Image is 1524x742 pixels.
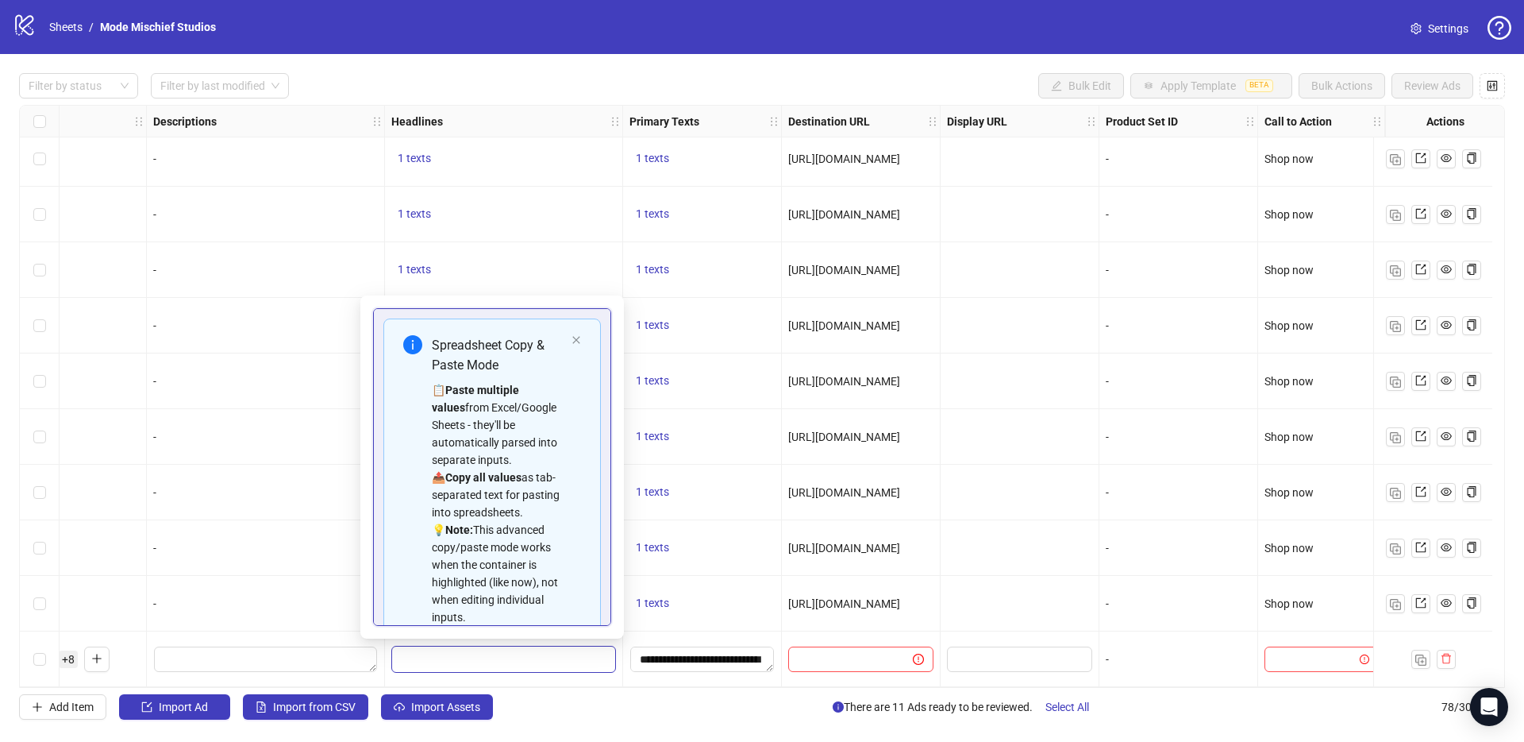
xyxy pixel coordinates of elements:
button: Select All [1033,694,1102,720]
div: Resize Display URL column [1095,106,1099,137]
span: Import Assets [411,701,480,713]
button: Apply TemplateBETA [1130,73,1292,99]
button: Duplicate [1386,372,1405,391]
button: 1 texts [629,316,675,335]
span: export [1415,486,1426,497]
button: 1 texts [629,483,675,502]
strong: Actions [1426,113,1464,130]
button: Add Item [19,694,106,720]
span: - [153,264,156,276]
div: Edit values [391,646,616,673]
span: holder [938,116,949,127]
span: 78 / 300 items [1441,698,1505,716]
span: holder [1256,116,1267,127]
div: Select row 70 [20,187,60,242]
span: exclamation-circle [1360,655,1369,664]
strong: Note: [445,524,473,536]
span: exclamation-circle [913,654,924,665]
span: plus [32,701,43,713]
span: - [153,486,156,499]
span: holder [1086,116,1097,127]
span: 1 texts [636,541,669,554]
span: - [153,542,156,555]
button: Duplicate [1386,427,1405,446]
span: 1 texts [398,152,431,164]
div: Select row 72 [20,298,60,354]
span: export [1415,542,1426,553]
span: 1 texts [636,152,669,164]
div: - [1106,651,1251,668]
span: holder [779,116,791,127]
span: 1 texts [636,263,669,276]
div: Select row 77 [20,576,60,632]
div: Select row 76 [20,520,60,576]
span: copy [1466,264,1477,275]
span: export [1415,153,1426,164]
img: Duplicate [1390,154,1401,165]
span: holder [1372,116,1383,127]
strong: Display URL [947,113,1007,130]
span: holder [621,116,632,127]
button: Duplicate [1386,594,1405,613]
button: 1 texts [629,427,675,446]
div: Spreadsheet Copy & Paste Mode [432,335,565,375]
span: info-circle [833,701,844,713]
button: Duplicate [1386,539,1405,558]
img: Duplicate [1390,488,1401,499]
img: Duplicate [1390,599,1401,610]
strong: Descriptions [153,113,217,130]
span: Settings [1428,20,1468,37]
span: cloud-upload [394,701,405,713]
strong: Copy all values [445,471,521,484]
span: eye [1441,597,1452,609]
span: There are 11 Ads ready to be reviewed. [833,694,1102,720]
div: Select row 73 [20,354,60,409]
span: holder [133,116,144,127]
span: - [153,153,156,165]
span: 1 texts [398,263,431,276]
span: - [153,431,156,443]
span: 1 texts [398,207,431,220]
div: - [1106,150,1251,168]
span: copy [1466,153,1477,164]
span: holder [371,116,383,127]
div: Select row 69 [20,131,60,187]
div: Select row 75 [20,465,60,520]
a: Mode Mischief Studios [97,18,219,36]
div: - [1106,317,1251,334]
span: Shop now [1264,264,1314,276]
span: Shop now [1264,486,1314,499]
span: [URL][DOMAIN_NAME] [788,486,900,499]
button: 1 texts [391,205,437,224]
button: Duplicate [1386,316,1405,335]
button: Configure table settings [1480,73,1505,99]
button: Bulk Actions [1299,73,1385,99]
div: - [1106,261,1251,279]
div: Edit values [629,646,775,673]
button: 1 texts [629,205,675,224]
img: Duplicate [1415,655,1426,666]
span: Shop now [1264,208,1314,221]
span: copy [1466,375,1477,386]
div: - [1106,206,1251,223]
span: 1 texts [636,374,669,387]
div: Resize Primary Texts column [777,106,781,137]
div: Resize Descriptions column [380,106,384,137]
span: eye [1441,319,1452,330]
div: Resize Assets column [142,106,146,137]
span: holder [927,116,938,127]
div: Multi-input container - paste or copy values [373,308,611,626]
div: - [1106,484,1251,501]
div: - [1106,539,1251,557]
span: holder [144,116,156,127]
span: + 8 [59,651,78,668]
span: holder [1383,116,1394,127]
div: - [1106,428,1251,446]
a: Settings [1398,16,1481,41]
span: copy [1466,597,1477,609]
img: Duplicate [1390,543,1401,555]
div: Resize Destination URL column [936,106,940,137]
button: 1 texts [391,149,437,168]
span: [URL][DOMAIN_NAME] [788,597,900,610]
button: Add [84,647,110,672]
